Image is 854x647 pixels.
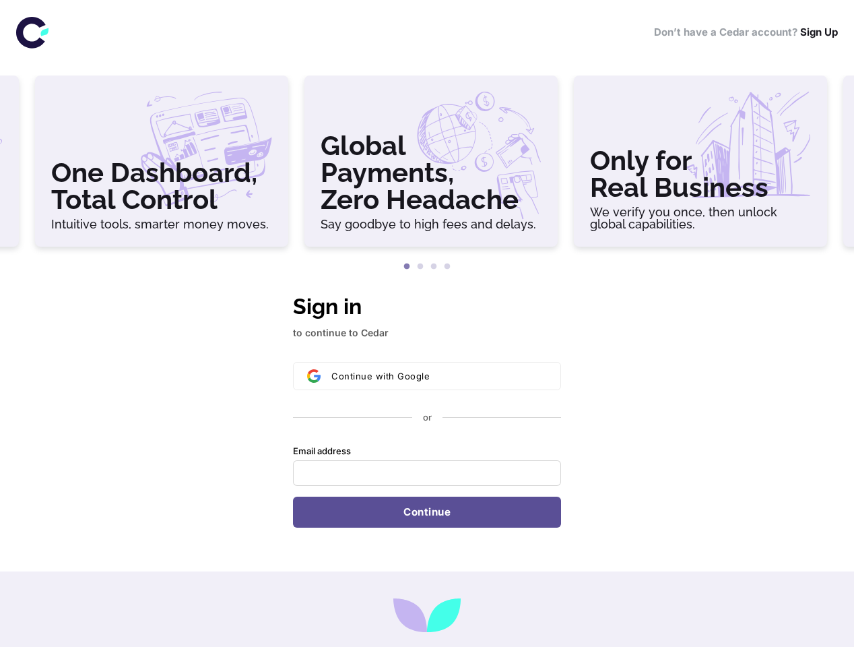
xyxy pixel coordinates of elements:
[590,147,811,201] h3: Only for Real Business
[423,412,432,424] p: or
[293,290,561,323] h1: Sign in
[321,132,541,213] h3: Global Payments, Zero Headache
[800,26,838,38] a: Sign Up
[293,497,561,528] button: Continue
[293,326,561,340] p: to continue to Cedar
[293,362,561,390] button: Sign in with GoogleContinue with Google
[293,445,351,458] label: Email address
[51,218,272,230] h6: Intuitive tools, smarter money moves.
[307,369,321,383] img: Sign in with Google
[321,218,541,230] h6: Say goodbye to high fees and delays.
[654,25,838,40] h6: Don’t have a Cedar account?
[427,260,440,274] button: 3
[400,260,414,274] button: 1
[414,260,427,274] button: 2
[440,260,454,274] button: 4
[51,159,272,213] h3: One Dashboard, Total Control
[590,206,811,230] h6: We verify you once, then unlock global capabilities.
[331,371,430,381] span: Continue with Google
